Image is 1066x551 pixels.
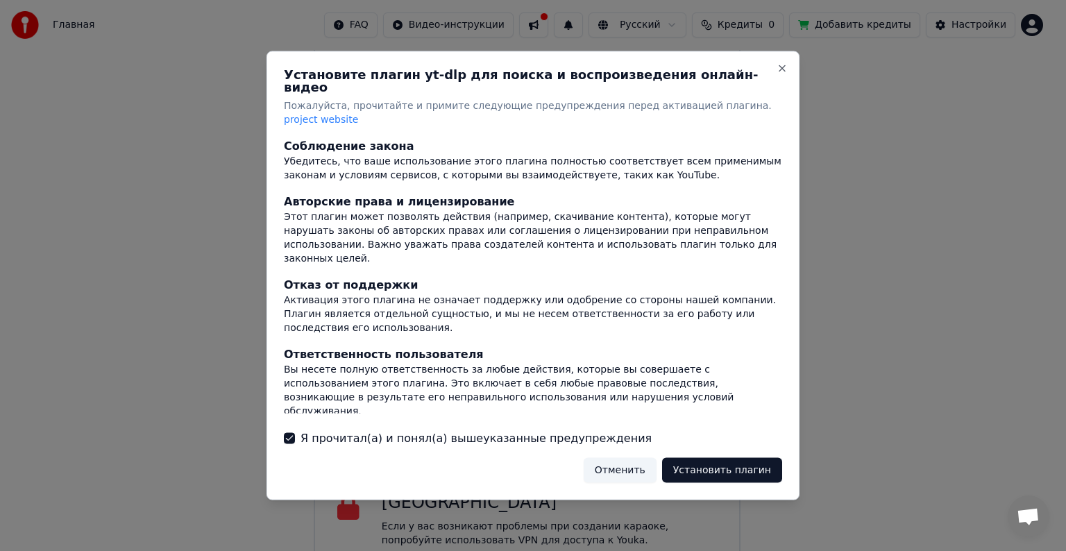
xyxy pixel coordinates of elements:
div: Соблюдение закона [284,137,782,154]
span: project website [284,114,358,125]
div: Этот плагин может позволять действия (например, скачивание контента), которые могут нарушать зако... [284,210,782,265]
button: Установить плагин [662,457,782,482]
div: Вы несете полную ответственность за любые действия, которые вы совершаете с использованием этого ... [284,362,782,418]
div: Авторские права и лицензирование [284,193,782,210]
button: Отменить [584,457,657,482]
p: Пожалуйста, прочитайте и примите следующие предупреждения перед активацией плагина. [284,99,782,127]
div: Убедитесь, что ваше использование этого плагина полностью соответствует всем применимым законам и... [284,154,782,182]
div: Ответственность пользователя [284,346,782,362]
label: Я прочитал(а) и понял(а) вышеуказанные предупреждения [301,430,652,446]
div: Отказ от поддержки [284,276,782,293]
h2: Установите плагин yt-dlp для поиска и воспроизведения онлайн-видео [284,69,782,94]
div: Активация этого плагина не означает поддержку или одобрение со стороны нашей компании. Плагин явл... [284,293,782,334]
